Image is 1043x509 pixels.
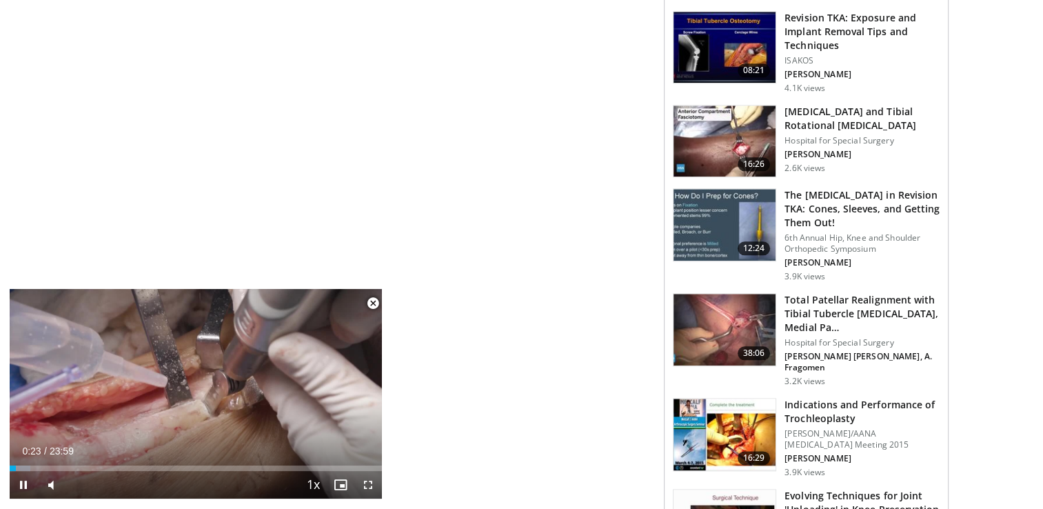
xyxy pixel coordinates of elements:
[784,11,940,52] h3: Revision TKA: Exposure and Implant Removal Tips and Techniques
[784,188,940,230] h3: The [MEDICAL_DATA] in Revision TKA: Cones, Sleeves, and Getting Them Out!
[674,189,776,261] img: 336362fe-f065-4c78-bb1d-53dd5067b6e8.150x105_q85_crop-smart_upscale.jpg
[784,135,940,146] p: Hospital for Special Surgery
[784,55,940,66] p: ISAKOS
[327,471,354,499] button: Enable picture-in-picture mode
[784,83,825,94] p: 4.1K views
[738,241,771,255] span: 12:24
[10,289,382,499] video-js: Video Player
[50,446,74,457] span: 23:59
[738,451,771,465] span: 16:29
[673,11,940,94] a: 08:21 Revision TKA: Exposure and Implant Removal Tips and Techniques ISAKOS [PERSON_NAME] 4.1K views
[784,271,825,282] p: 3.9K views
[674,399,776,470] img: fbf323a9-0d29-4b2e-9ea5-256b1c16c28b.150x105_q85_crop-smart_upscale.jpg
[738,346,771,360] span: 38:06
[784,257,940,268] p: [PERSON_NAME]
[354,471,382,499] button: Fullscreen
[299,471,327,499] button: Playback Rate
[37,471,65,499] button: Mute
[359,289,387,318] button: Close
[784,149,940,160] p: [PERSON_NAME]
[784,453,940,464] p: [PERSON_NAME]
[674,106,776,177] img: 23574ab4-39dd-4dab-a130-66577ab7ff12.150x105_q85_crop-smart_upscale.jpg
[784,232,940,254] p: 6th Annual Hip, Knee and Shoulder Orthopedic Symposium
[784,376,825,387] p: 3.2K views
[22,446,41,457] span: 0:23
[10,471,37,499] button: Pause
[784,293,940,335] h3: Total Patellar Realignment with Tibial Tubercle [MEDICAL_DATA], Medial Pa…
[674,294,776,366] img: ce7c1156-3fef-4b81-b1c4-d028df02de4a.150x105_q85_crop-smart_upscale.jpg
[10,466,382,471] div: Progress Bar
[784,105,940,132] h3: [MEDICAL_DATA] and Tibial Rotational [MEDICAL_DATA]
[784,428,940,450] p: [PERSON_NAME]/AANA [MEDICAL_DATA] Meeting 2015
[784,467,825,478] p: 3.9K views
[738,63,771,77] span: 08:21
[673,398,940,478] a: 16:29 Indications and Performance of Trochleoplasty [PERSON_NAME]/AANA [MEDICAL_DATA] Meeting 201...
[784,163,825,174] p: 2.6K views
[673,105,940,178] a: 16:26 [MEDICAL_DATA] and Tibial Rotational [MEDICAL_DATA] Hospital for Special Surgery [PERSON_NA...
[673,293,940,387] a: 38:06 Total Patellar Realignment with Tibial Tubercle [MEDICAL_DATA], Medial Pa… Hospital for Spe...
[784,351,940,373] p: [PERSON_NAME] [PERSON_NAME], A. Fragomen
[784,69,940,80] p: [PERSON_NAME]
[673,188,940,282] a: 12:24 The [MEDICAL_DATA] in Revision TKA: Cones, Sleeves, and Getting Them Out! 6th Annual Hip, K...
[784,398,940,426] h3: Indications and Performance of Trochleoplasty
[44,446,47,457] span: /
[784,337,940,348] p: Hospital for Special Surgery
[674,12,776,83] img: 428bf585-8316-4ba6-93b7-ab0c24bade56.150x105_q85_crop-smart_upscale.jpg
[738,157,771,171] span: 16:26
